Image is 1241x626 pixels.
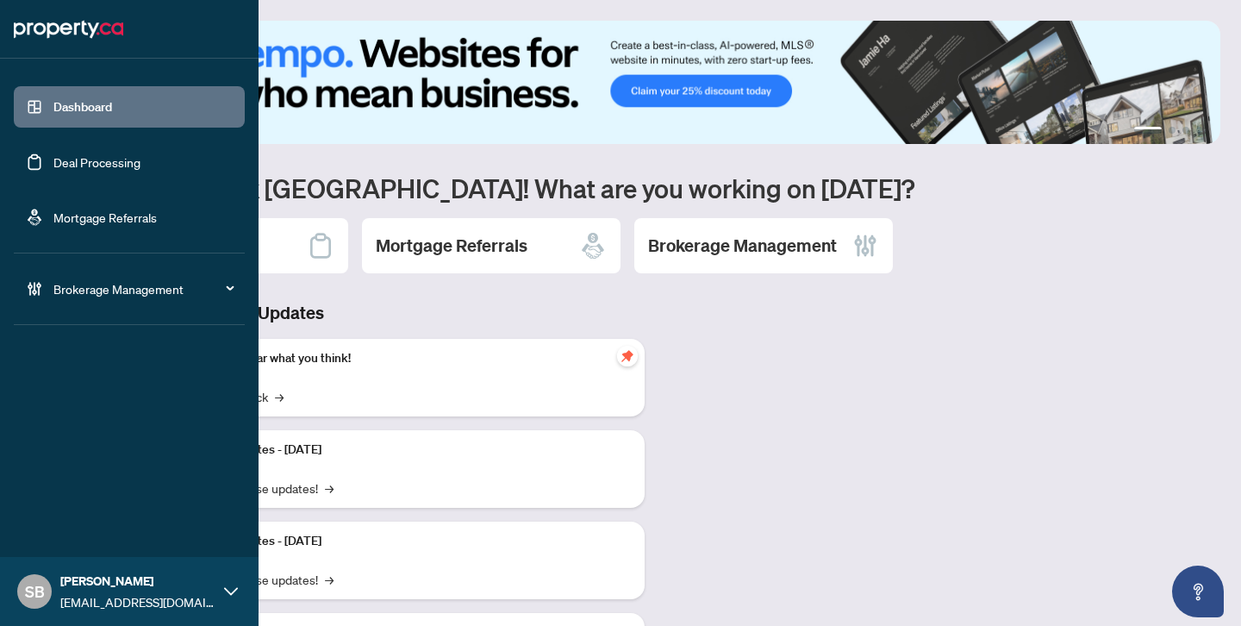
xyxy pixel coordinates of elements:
[617,346,638,366] span: pushpin
[53,279,233,298] span: Brokerage Management
[325,479,334,498] span: →
[325,570,334,589] span: →
[53,99,112,115] a: Dashboard
[376,234,527,258] h2: Mortgage Referrals
[14,16,123,43] img: logo
[90,172,1220,204] h1: Welcome back [GEOGRAPHIC_DATA]! What are you working on [DATE]?
[25,579,45,604] span: SB
[181,349,631,368] p: We want to hear what you think!
[60,592,215,611] span: [EMAIL_ADDRESS][DOMAIN_NAME]
[1196,127,1203,134] button: 4
[1134,127,1162,134] button: 1
[90,21,1220,144] img: Slide 0
[1172,566,1224,617] button: Open asap
[648,234,837,258] h2: Brokerage Management
[181,532,631,551] p: Platform Updates - [DATE]
[1182,127,1189,134] button: 3
[1169,127,1176,134] button: 2
[60,572,215,591] span: [PERSON_NAME]
[181,441,631,460] p: Platform Updates - [DATE]
[53,210,157,225] a: Mortgage Referrals
[90,301,645,325] h3: Brokerage & Industry Updates
[53,154,140,170] a: Deal Processing
[275,387,284,406] span: →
